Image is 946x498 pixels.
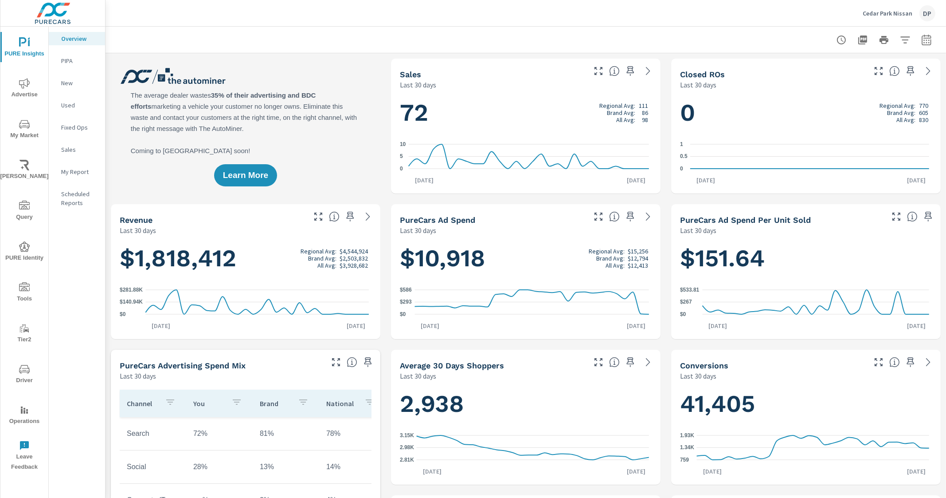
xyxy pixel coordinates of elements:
text: 3.15K [400,432,414,439]
span: Save this to your personalized report [623,64,637,78]
h5: Conversions [680,361,728,370]
div: Used [49,99,105,112]
span: Number of vehicles sold by the dealership over the selected date range. [Source: This data is sou... [609,66,620,76]
span: PURE Insights [3,37,46,59]
p: $3,928,682 [340,262,368,269]
p: Channel [127,399,158,408]
span: A rolling 30 day total of daily Shoppers on the dealership website, averaged over the selected da... [609,357,620,368]
div: Overview [49,32,105,45]
button: Make Fullscreen [889,209,903,224]
span: Learn More [223,171,268,179]
p: Fixed Ops [61,123,98,132]
span: PURE Identity [3,241,46,263]
p: 605 [919,109,928,116]
a: See more details in report [641,209,655,224]
h5: Closed ROs [680,70,725,79]
span: Save this to your personalized report [623,355,637,369]
span: Save this to your personalized report [903,355,918,369]
text: 2.98K [400,445,414,451]
h1: $1,818,412 [120,243,371,273]
p: Cedar Park Nissan [863,9,912,17]
p: [DATE] [340,321,371,330]
text: 759 [680,457,689,463]
p: [DATE] [621,176,652,185]
p: $12,413 [628,262,648,269]
span: Leave Feedback [3,440,46,472]
button: Learn More [214,164,277,186]
td: 72% [186,423,253,445]
td: 13% [253,456,319,478]
text: 2.81K [400,457,414,463]
p: Last 30 days [400,79,436,90]
p: Regional Avg: [880,102,915,109]
text: 0.5 [680,154,688,160]
button: Make Fullscreen [311,209,325,224]
p: Last 30 days [680,225,716,236]
h5: Average 30 Days Shoppers [400,361,504,370]
text: 10 [400,141,406,147]
p: Regional Avg: [301,248,336,255]
span: Save this to your personalized report [921,209,935,224]
div: New [49,76,105,90]
text: 5 [400,154,403,160]
a: See more details in report [641,355,655,369]
p: [DATE] [145,321,176,330]
a: See more details in report [641,64,655,78]
td: 78% [319,423,386,445]
text: $0 [400,311,406,317]
h5: Revenue [120,215,152,225]
p: You [193,399,224,408]
span: Tools [3,282,46,304]
span: Save this to your personalized report [903,64,918,78]
span: Advertise [3,78,46,100]
p: [DATE] [901,321,932,330]
td: Social [120,456,186,478]
span: Save this to your personalized report [361,355,375,369]
p: Last 30 days [400,371,436,381]
p: Regional Avg: [599,102,635,109]
p: All Avg: [317,262,336,269]
td: Search [120,423,186,445]
text: 0 [400,166,403,172]
div: My Report [49,165,105,178]
p: [DATE] [697,467,728,476]
p: My Report [61,167,98,176]
span: Save this to your personalized report [343,209,357,224]
h1: 41,405 [680,389,932,419]
p: 770 [919,102,928,109]
p: National [326,399,357,408]
p: Regional Avg: [589,248,625,255]
p: All Avg: [896,116,915,123]
p: Brand Avg: [308,255,336,262]
button: Make Fullscreen [591,64,606,78]
p: Last 30 days [400,225,436,236]
p: All Avg: [616,116,635,123]
p: All Avg: [606,262,625,269]
p: Brand Avg: [596,255,625,262]
div: Sales [49,143,105,156]
span: Number of Repair Orders Closed by the selected dealership group over the selected time range. [So... [889,66,900,76]
span: Average cost of advertising per each vehicle sold at the dealer over the selected date range. The... [907,211,918,222]
span: Query [3,201,46,222]
p: New [61,79,98,87]
td: 28% [186,456,253,478]
p: [DATE] [621,467,652,476]
span: Tier2 [3,323,46,345]
a: See more details in report [921,355,935,369]
span: [PERSON_NAME] [3,160,46,182]
text: $586 [400,287,412,293]
p: [DATE] [621,321,652,330]
h5: Sales [400,70,421,79]
p: $2,503,832 [340,255,368,262]
p: 111 [639,102,648,109]
span: Total cost of media for all PureCars channels for the selected dealership group over the selected... [609,211,620,222]
p: Brand [260,399,291,408]
text: $0 [120,311,126,317]
text: 1.93K [680,432,694,439]
span: Save this to your personalized report [623,209,637,224]
text: 1.34K [680,445,694,451]
h1: 2,938 [400,389,652,419]
text: 0 [680,166,683,172]
span: Total sales revenue over the selected date range. [Source: This data is sourced from the dealer’s... [329,211,340,222]
p: [DATE] [703,321,734,330]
